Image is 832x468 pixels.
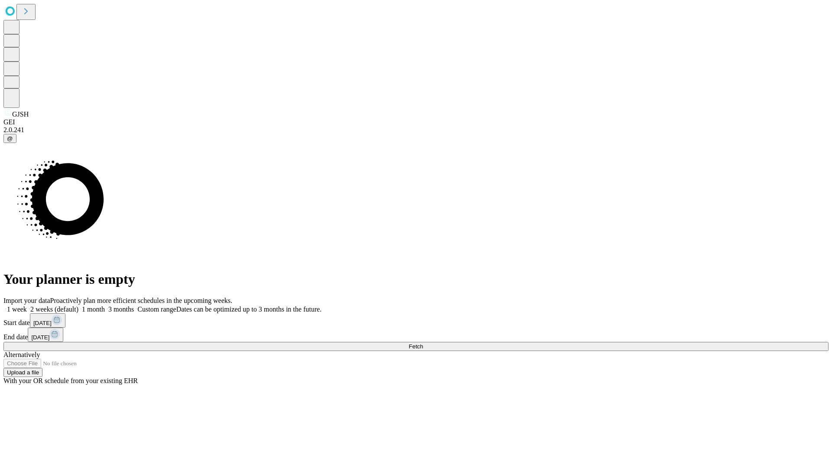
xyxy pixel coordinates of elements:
button: [DATE] [30,313,65,328]
h1: Your planner is empty [3,271,829,287]
span: GJSH [12,110,29,118]
span: @ [7,135,13,142]
div: End date [3,328,829,342]
span: Alternatively [3,351,40,358]
span: Custom range [137,305,176,313]
button: @ [3,134,16,143]
span: 3 months [108,305,134,313]
span: 1 month [82,305,105,313]
span: Fetch [409,343,423,350]
button: Fetch [3,342,829,351]
div: GEI [3,118,829,126]
span: With your OR schedule from your existing EHR [3,377,138,384]
span: 1 week [7,305,27,313]
span: Dates can be optimized up to 3 months in the future. [176,305,322,313]
span: 2 weeks (default) [30,305,78,313]
button: Upload a file [3,368,42,377]
span: [DATE] [31,334,49,341]
span: Import your data [3,297,50,304]
span: [DATE] [33,320,52,326]
button: [DATE] [28,328,63,342]
span: Proactively plan more efficient schedules in the upcoming weeks. [50,297,232,304]
div: 2.0.241 [3,126,829,134]
div: Start date [3,313,829,328]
